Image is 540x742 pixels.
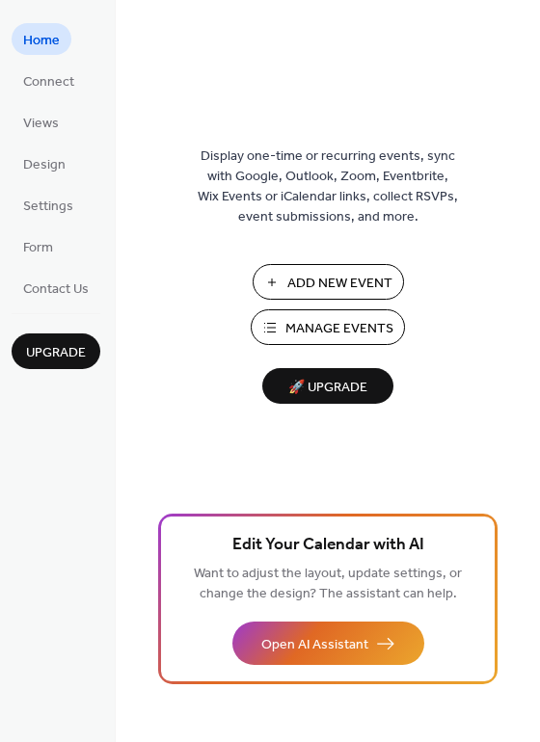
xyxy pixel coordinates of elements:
[12,147,77,179] a: Design
[23,72,74,93] span: Connect
[194,561,462,607] span: Want to adjust the layout, update settings, or change the design? The assistant can help.
[232,622,424,665] button: Open AI Assistant
[198,146,458,227] span: Display one-time or recurring events, sync with Google, Outlook, Zoom, Eventbrite, Wix Events or ...
[23,31,60,51] span: Home
[23,114,59,134] span: Views
[12,65,86,96] a: Connect
[23,238,53,258] span: Form
[262,368,393,404] button: 🚀 Upgrade
[26,343,86,363] span: Upgrade
[261,635,368,655] span: Open AI Assistant
[253,264,404,300] button: Add New Event
[23,155,66,175] span: Design
[12,23,71,55] a: Home
[287,274,392,294] span: Add New Event
[23,279,89,300] span: Contact Us
[251,309,405,345] button: Manage Events
[23,197,73,217] span: Settings
[12,189,85,221] a: Settings
[232,532,424,559] span: Edit Your Calendar with AI
[12,106,70,138] a: Views
[12,333,100,369] button: Upgrade
[285,319,393,339] span: Manage Events
[12,272,100,304] a: Contact Us
[12,230,65,262] a: Form
[274,375,382,401] span: 🚀 Upgrade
